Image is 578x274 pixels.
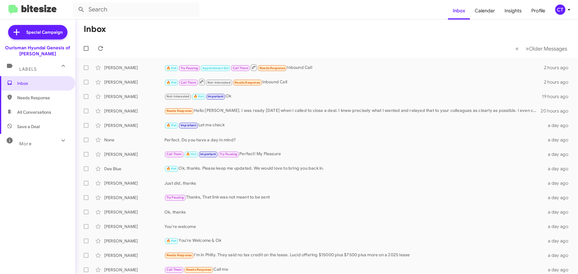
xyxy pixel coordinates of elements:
[512,42,522,55] button: Previous
[166,66,177,70] span: 🔥 Hot
[8,25,67,39] a: Special Campaign
[104,137,164,143] div: None
[164,64,544,71] div: Inbound Call
[202,66,229,70] span: Appointment Set
[529,45,567,52] span: Older Messages
[17,80,68,86] span: Inbox
[541,108,573,114] div: 20 hours ago
[544,151,573,157] div: a day ago
[512,42,571,55] nav: Page navigation example
[26,29,63,35] span: Special Campaign
[166,253,192,257] span: Needs Response
[544,267,573,273] div: a day ago
[164,194,544,201] div: Thanks, That link was not meant to be sent
[17,124,40,130] span: Save a Deal
[544,238,573,244] div: a day ago
[164,209,544,215] div: Ok, thanks
[164,237,544,244] div: You're Welcome & Ok
[104,180,164,186] div: [PERSON_NAME]
[544,79,573,85] div: 2 hours ago
[544,223,573,229] div: a day ago
[104,267,164,273] div: [PERSON_NAME]
[164,107,541,114] div: Hello [PERSON_NAME]. I was ready [DATE] when I called to close a deal. I knew precisely what I wa...
[104,223,164,229] div: [PERSON_NAME]
[164,266,544,273] div: Call me
[166,94,190,98] span: Not-Interested
[166,152,182,156] span: Call Them
[233,66,248,70] span: Call Them
[544,180,573,186] div: a day ago
[104,94,164,100] div: [PERSON_NAME]
[208,94,223,98] span: Important
[17,109,51,115] span: All Conversations
[84,24,106,34] h1: Inbox
[164,122,544,129] div: Let me check
[526,45,529,52] span: »
[164,93,542,100] div: Ok
[181,123,196,127] span: Important
[166,195,184,199] span: Try Pausing
[164,223,544,229] div: You're welcome
[544,65,573,71] div: 2 hours ago
[544,252,573,258] div: a day ago
[104,151,164,157] div: [PERSON_NAME]
[104,65,164,71] div: [PERSON_NAME]
[194,94,204,98] span: 🔥 Hot
[544,122,573,128] div: a day ago
[17,95,68,101] span: Needs Response
[164,78,544,86] div: Inbound Call
[544,195,573,201] div: a day ago
[104,252,164,258] div: [PERSON_NAME]
[500,2,527,20] a: Insights
[186,152,196,156] span: 🔥 Hot
[181,66,198,70] span: Try Pausing
[448,2,470,20] a: Inbox
[104,122,164,128] div: [PERSON_NAME]
[544,209,573,215] div: a day ago
[104,209,164,215] div: [PERSON_NAME]
[555,5,565,15] div: CT
[104,108,164,114] div: [PERSON_NAME]
[166,109,192,113] span: Needs Response
[104,166,164,172] div: Dee Blue
[164,151,544,158] div: Perfect! My Pleasure
[73,2,199,17] input: Search
[166,167,177,171] span: 🔥 Hot
[181,81,196,85] span: Call Them
[19,141,32,146] span: More
[220,152,237,156] span: Try Pausing
[164,180,544,186] div: Just did, thanks
[164,137,544,143] div: Perfect. Do you have a day in mind?
[522,42,571,55] button: Next
[207,81,231,85] span: Not-Interested
[104,79,164,85] div: [PERSON_NAME]
[166,123,177,127] span: 🔥 Hot
[544,166,573,172] div: a day ago
[166,81,177,85] span: 🔥 Hot
[259,66,285,70] span: Needs Response
[19,66,37,72] span: Labels
[164,252,544,259] div: I'm in Philly. They said no tax credit on the lease. Lucid offering $15000 plus $7500 plus more o...
[166,239,177,243] span: 🔥 Hot
[186,268,212,272] span: Needs Response
[200,152,216,156] span: Important
[542,94,573,100] div: 19 hours ago
[550,5,571,15] button: CT
[235,81,260,85] span: Needs Response
[544,137,573,143] div: a day ago
[166,268,182,272] span: Call Them
[104,195,164,201] div: [PERSON_NAME]
[470,2,500,20] a: Calendar
[515,45,519,52] span: «
[104,238,164,244] div: [PERSON_NAME]
[527,2,550,20] a: Profile
[164,165,544,172] div: Ok, thanks. Please keep me updated. We would love to bring you back in.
